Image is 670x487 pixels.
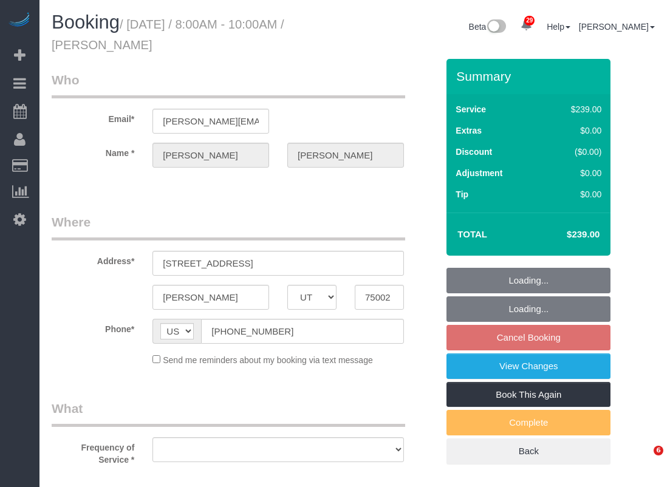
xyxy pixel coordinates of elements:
[446,353,610,379] a: View Changes
[52,12,120,33] span: Booking
[629,446,658,475] iframe: Intercom live chat
[545,124,602,137] div: $0.00
[52,71,405,98] legend: Who
[446,438,610,464] a: Back
[201,319,404,344] input: Phone*
[52,213,405,240] legend: Where
[52,18,284,52] small: / [DATE] / 8:00AM - 10:00AM / [PERSON_NAME]
[547,22,570,32] a: Help
[545,146,602,158] div: ($0.00)
[456,124,482,137] label: Extras
[456,103,486,115] label: Service
[43,109,143,125] label: Email*
[456,167,502,179] label: Adjustment
[43,143,143,159] label: Name *
[456,146,492,158] label: Discount
[456,188,468,200] label: Tip
[469,22,507,32] a: Beta
[530,230,600,240] h4: $239.00
[654,446,663,455] span: 6
[545,167,602,179] div: $0.00
[579,22,655,32] a: [PERSON_NAME]
[43,251,143,267] label: Address*
[486,19,506,35] img: New interface
[163,355,373,365] span: Send me reminders about my booking via text message
[545,103,602,115] div: $239.00
[446,382,610,407] a: Book This Again
[152,143,269,168] input: First Name*
[152,109,269,134] input: Email*
[287,143,404,168] input: Last Name*
[457,229,487,239] strong: Total
[524,16,535,26] span: 29
[545,188,602,200] div: $0.00
[514,12,538,39] a: 29
[43,319,143,335] label: Phone*
[7,12,32,29] img: Automaid Logo
[152,285,269,310] input: City*
[456,69,604,83] h3: Summary
[52,400,405,427] legend: What
[43,437,143,466] label: Frequency of Service *
[355,285,404,310] input: Zip Code*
